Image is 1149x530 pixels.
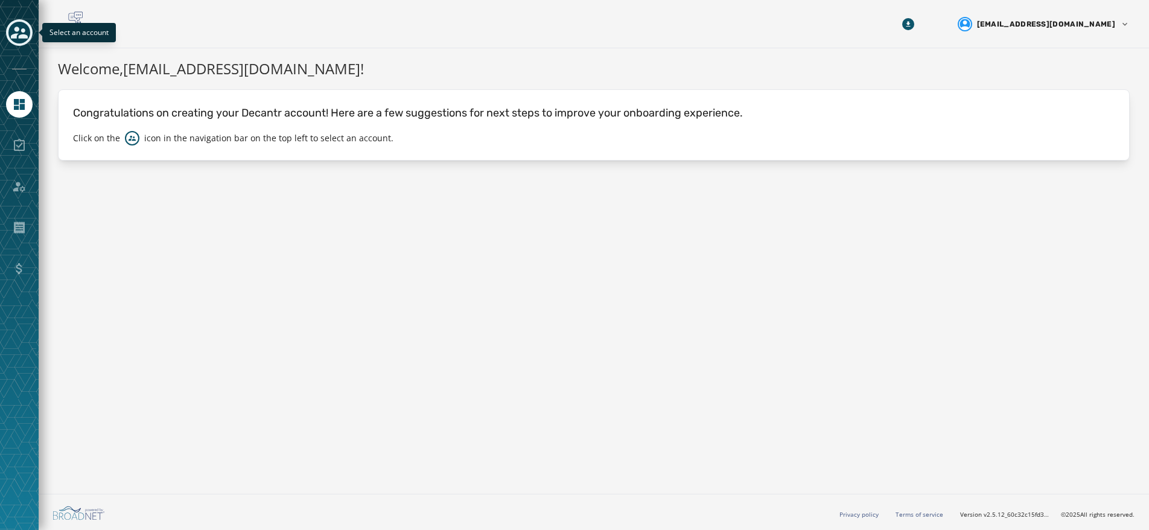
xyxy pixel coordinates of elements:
[984,510,1051,519] span: v2.5.12_60c32c15fd37978ea97d18c88c1d5e69e1bdb78b
[6,91,33,118] a: Navigate to Home
[49,27,109,37] span: Select an account
[960,510,1051,519] span: Version
[897,13,919,35] button: Download Menu
[73,104,1115,121] p: Congratulations on creating your Decantr account! Here are a few suggestions for next steps to im...
[6,19,33,46] button: Toggle account select drawer
[1061,510,1135,519] span: © 2025 All rights reserved.
[977,19,1115,29] span: [EMAIL_ADDRESS][DOMAIN_NAME]
[58,58,1130,80] h1: Welcome, [EMAIL_ADDRESS][DOMAIN_NAME] !
[839,510,879,519] a: Privacy policy
[953,12,1135,36] button: User settings
[73,132,120,144] p: Click on the
[896,510,943,519] a: Terms of service
[144,132,393,144] p: icon in the navigation bar on the top left to select an account.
